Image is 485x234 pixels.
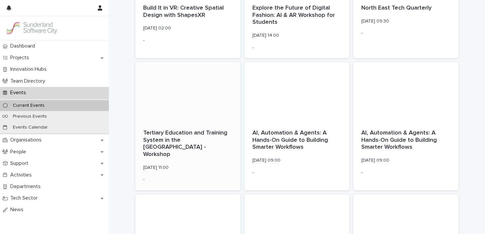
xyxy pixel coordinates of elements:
[353,62,459,190] a: AI, Automation & Agents: A Hands-On Guide to Building Smarter Workflows[DATE] 09:00-
[143,5,233,19] p: Build It in VR: Creative Spatial Design with ShapesXR
[361,30,451,36] p: -
[361,5,451,12] p: North East Tech Quarterly
[8,90,31,96] p: Events
[8,195,43,201] p: Tech Sector
[8,183,46,190] p: Departments
[252,158,342,163] p: [DATE] 09:00
[8,114,52,119] p: Previous Events
[252,5,342,26] p: Explore the Future of Digital Fashion: AI & AR Workshop for Students
[8,172,37,178] p: Activities
[252,170,342,175] p: -
[8,149,31,155] p: People
[361,170,451,175] p: -
[361,19,451,24] p: [DATE] 09:30
[361,130,451,151] p: AI, Automation & Agents: A Hands-On Guide to Building Smarter Workflows
[244,62,350,190] a: AI, Automation & Agents: A Hands-On Guide to Building Smarter Workflows[DATE] 09:00-
[8,160,34,167] p: Support
[8,78,50,84] p: Team Directory
[252,33,342,38] p: [DATE] 14:00
[5,21,58,35] img: Kay6KQejSz2FjblR6DWv
[8,207,29,213] p: News
[143,38,233,43] p: -
[8,55,34,61] p: Projects
[252,130,342,151] p: AI, Automation & Agents: A Hands-On Guide to Building Smarter Workflows
[143,25,233,31] p: [DATE] 02:00
[361,158,451,163] p: [DATE] 09:00
[8,103,50,108] p: Current Events
[143,130,233,158] p: Tertiary Education and Training System in the [GEOGRAPHIC_DATA] - Workshop
[8,137,47,143] p: Organisations
[8,43,40,49] p: Dashboard
[143,165,233,171] p: [DATE] 11:00
[8,125,53,130] p: Events Calendar
[143,177,233,182] p: -
[135,62,241,190] a: Tertiary Education and Training System in the [GEOGRAPHIC_DATA] - Workshop[DATE] 11:00-
[252,45,342,51] p: -
[8,66,52,72] p: Innovation Hubs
